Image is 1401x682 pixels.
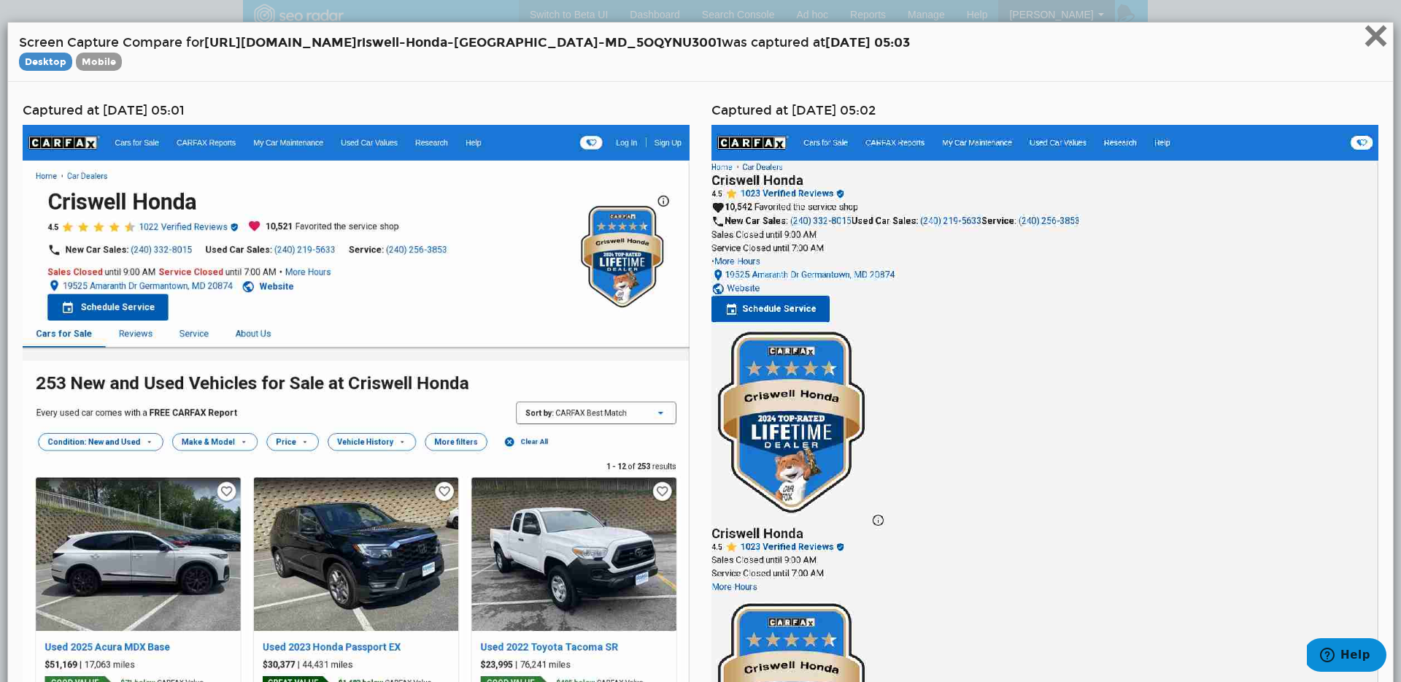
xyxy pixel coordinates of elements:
span: riswell-Honda-[GEOGRAPHIC_DATA]-MD_5OQY [357,34,672,50]
strong: [DATE] 05:03 [825,34,910,50]
span: NU3001 [672,34,722,50]
button: Close [1363,23,1389,53]
h4: Captured at [DATE] 05:01 [23,104,690,118]
span: × [1363,11,1389,60]
span: Compare Desktop Screenshots [19,53,72,71]
h4: Captured at [DATE] 05:02 [711,104,1378,118]
span: Compare Mobile Screenshots [76,53,122,71]
h4: Screen Capture Compare for was captured at [19,34,1382,70]
iframe: Opens a widget where you can find more information [1307,638,1386,675]
span: [URL][DOMAIN_NAME] [204,34,357,50]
